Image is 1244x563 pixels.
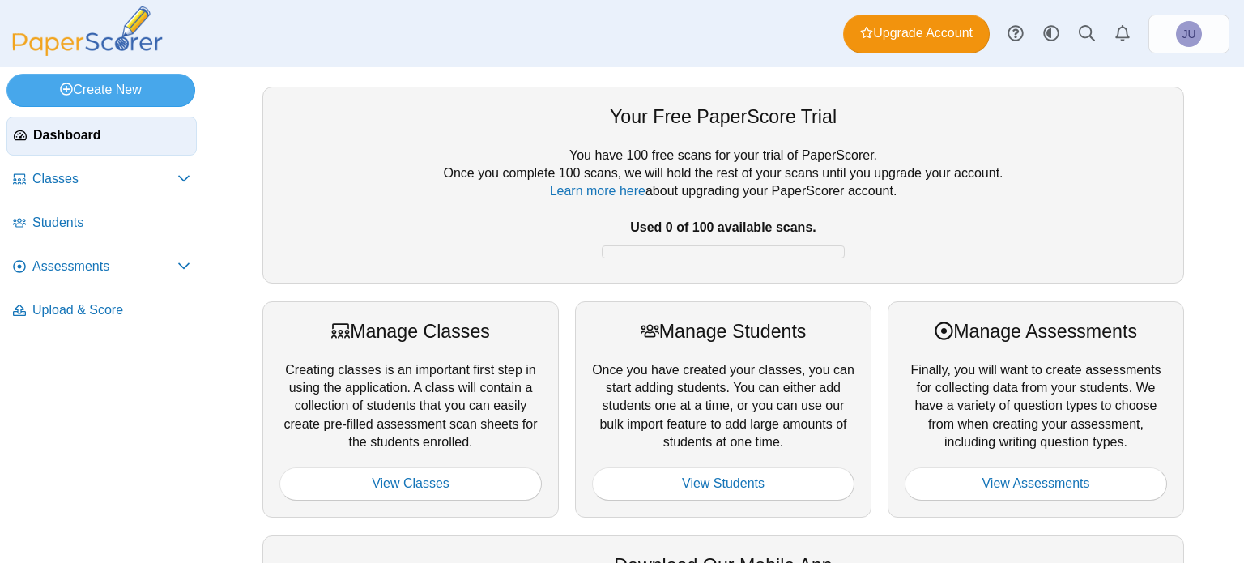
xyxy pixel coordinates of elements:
[33,126,190,144] span: Dashboard
[6,160,197,199] a: Classes
[592,318,854,344] div: Manage Students
[843,15,990,53] a: Upgrade Account
[6,45,168,58] a: PaperScorer
[279,147,1167,267] div: You have 100 free scans for your trial of PaperScorer. Once you complete 100 scans, we will hold ...
[1182,28,1195,40] span: John Ullrich
[630,220,816,234] b: Used 0 of 100 available scans.
[32,214,190,232] span: Students
[575,301,871,518] div: Once you have created your classes, you can start adding students. You can either add students on...
[32,170,177,188] span: Classes
[6,248,197,287] a: Assessments
[262,301,559,518] div: Creating classes is an important first step in using the application. A class will contain a coll...
[592,467,854,500] a: View Students
[888,301,1184,518] div: Finally, you will want to create assessments for collecting data from your students. We have a va...
[905,467,1167,500] a: View Assessments
[6,74,195,106] a: Create New
[860,24,973,42] span: Upgrade Account
[279,104,1167,130] div: Your Free PaperScore Trial
[32,258,177,275] span: Assessments
[6,292,197,331] a: Upload & Score
[32,301,190,319] span: Upload & Score
[6,117,197,156] a: Dashboard
[1176,21,1202,47] span: John Ullrich
[279,318,542,344] div: Manage Classes
[279,467,542,500] a: View Classes
[1105,16,1140,52] a: Alerts
[6,6,168,56] img: PaperScorer
[6,204,197,243] a: Students
[905,318,1167,344] div: Manage Assessments
[1148,15,1229,53] a: John Ullrich
[550,184,645,198] a: Learn more here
